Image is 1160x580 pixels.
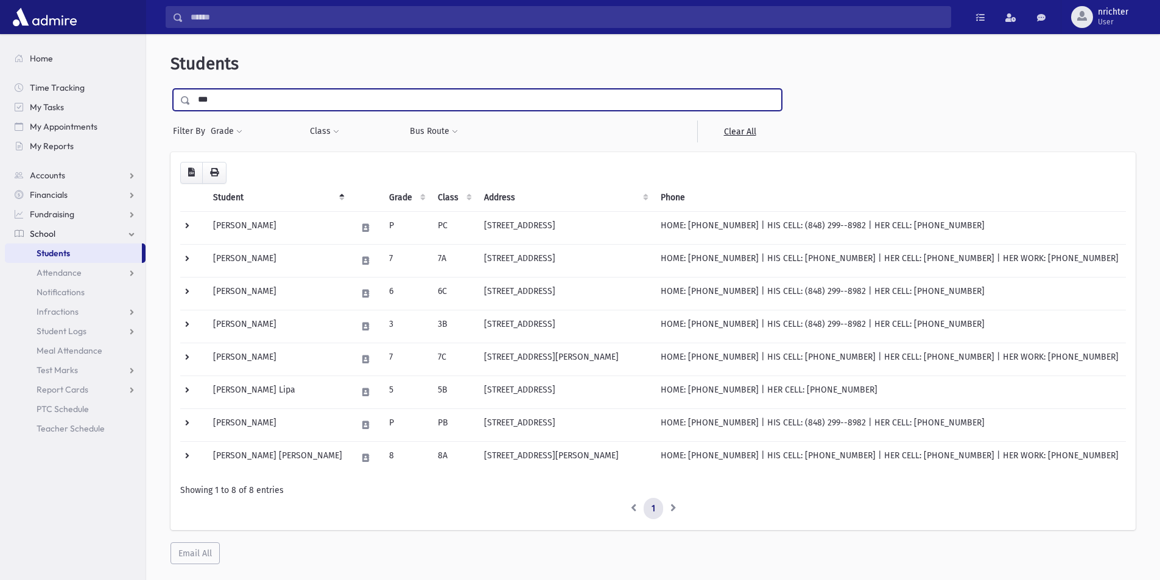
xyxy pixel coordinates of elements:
td: HOME: [PHONE_NUMBER] | HIS CELL: (848) 299--8982 | HER CELL: [PHONE_NUMBER] [653,408,1126,441]
a: School [5,224,146,243]
span: Teacher Schedule [37,423,105,434]
a: Financials [5,185,146,204]
a: Teacher Schedule [5,419,146,438]
span: My Reports [30,141,74,152]
a: Clear All [697,121,782,142]
a: Meal Attendance [5,341,146,360]
td: [PERSON_NAME] [206,408,350,441]
td: 7C [431,343,477,376]
td: 6C [431,277,477,310]
span: Notifications [37,287,85,298]
td: 6 [382,277,431,310]
td: [STREET_ADDRESS] [477,310,653,343]
a: Infractions [5,302,146,321]
th: Class: activate to sort column ascending [431,184,477,212]
span: Home [30,53,53,64]
a: Accounts [5,166,146,185]
a: Time Tracking [5,78,146,97]
a: Notifications [5,282,146,302]
td: 7 [382,343,431,376]
td: [PERSON_NAME] [206,310,350,343]
button: Grade [210,121,243,142]
a: 1 [644,498,663,520]
span: Test Marks [37,365,78,376]
input: Search [183,6,951,28]
span: Accounts [30,170,65,181]
th: Phone [653,184,1126,212]
td: [PERSON_NAME] [PERSON_NAME] [206,441,350,474]
td: [PERSON_NAME] [206,277,350,310]
button: Email All [170,542,220,564]
button: CSV [180,162,203,184]
td: HOME: [PHONE_NUMBER] | HIS CELL: [PHONE_NUMBER] | HER CELL: [PHONE_NUMBER] | HER WORK: [PHONE_NUM... [653,244,1126,277]
th: Address: activate to sort column ascending [477,184,653,212]
a: Student Logs [5,321,146,341]
span: Student Logs [37,326,86,337]
td: 5 [382,376,431,408]
td: P [382,408,431,441]
td: [STREET_ADDRESS] [477,244,653,277]
td: [PERSON_NAME] [206,244,350,277]
a: My Reports [5,136,146,156]
td: PB [431,408,477,441]
td: PC [431,211,477,244]
span: nrichter [1098,7,1128,17]
span: My Tasks [30,102,64,113]
td: [STREET_ADDRESS][PERSON_NAME] [477,441,653,474]
td: HOME: [PHONE_NUMBER] | HER CELL: [PHONE_NUMBER] [653,376,1126,408]
th: Grade: activate to sort column ascending [382,184,431,212]
span: PTC Schedule [37,404,89,414]
a: Home [5,49,146,68]
td: [PERSON_NAME] Lipa [206,376,350,408]
td: 8A [431,441,477,474]
td: [STREET_ADDRESS][PERSON_NAME] [477,343,653,376]
button: Bus Route [409,121,459,142]
a: My Appointments [5,117,146,136]
span: Filter By [173,125,210,138]
span: Time Tracking [30,82,85,93]
td: 3B [431,310,477,343]
a: Report Cards [5,380,146,399]
td: HOME: [PHONE_NUMBER] | HIS CELL: (848) 299--8982 | HER CELL: [PHONE_NUMBER] [653,310,1126,343]
td: HOME: [PHONE_NUMBER] | HIS CELL: [PHONE_NUMBER] | HER CELL: [PHONE_NUMBER] | HER WORK: [PHONE_NUM... [653,343,1126,376]
td: [PERSON_NAME] [206,211,350,244]
span: Infractions [37,306,79,317]
td: P [382,211,431,244]
span: Meal Attendance [37,345,102,356]
td: 3 [382,310,431,343]
td: 5B [431,376,477,408]
span: Students [170,54,239,74]
span: User [1098,17,1128,27]
span: Attendance [37,267,82,278]
span: Financials [30,189,68,200]
a: Attendance [5,263,146,282]
button: Print [202,162,227,184]
span: Fundraising [30,209,74,220]
span: School [30,228,55,239]
td: HOME: [PHONE_NUMBER] | HIS CELL: (848) 299--8982 | HER CELL: [PHONE_NUMBER] [653,211,1126,244]
img: AdmirePro [10,5,80,29]
span: My Appointments [30,121,97,132]
button: Class [309,121,340,142]
td: [STREET_ADDRESS] [477,376,653,408]
td: [STREET_ADDRESS] [477,211,653,244]
td: HOME: [PHONE_NUMBER] | HIS CELL: [PHONE_NUMBER] | HER CELL: [PHONE_NUMBER] | HER WORK: [PHONE_NUM... [653,441,1126,474]
span: Students [37,248,70,259]
td: HOME: [PHONE_NUMBER] | HIS CELL: (848) 299--8982 | HER CELL: [PHONE_NUMBER] [653,277,1126,310]
td: 7A [431,244,477,277]
div: Showing 1 to 8 of 8 entries [180,484,1126,497]
a: PTC Schedule [5,399,146,419]
a: My Tasks [5,97,146,117]
a: Fundraising [5,204,146,224]
td: 7 [382,244,431,277]
th: Student: activate to sort column descending [206,184,350,212]
td: [STREET_ADDRESS] [477,408,653,441]
td: 8 [382,441,431,474]
td: [STREET_ADDRESS] [477,277,653,310]
span: Report Cards [37,384,88,395]
a: Students [5,243,142,263]
a: Test Marks [5,360,146,380]
td: [PERSON_NAME] [206,343,350,376]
